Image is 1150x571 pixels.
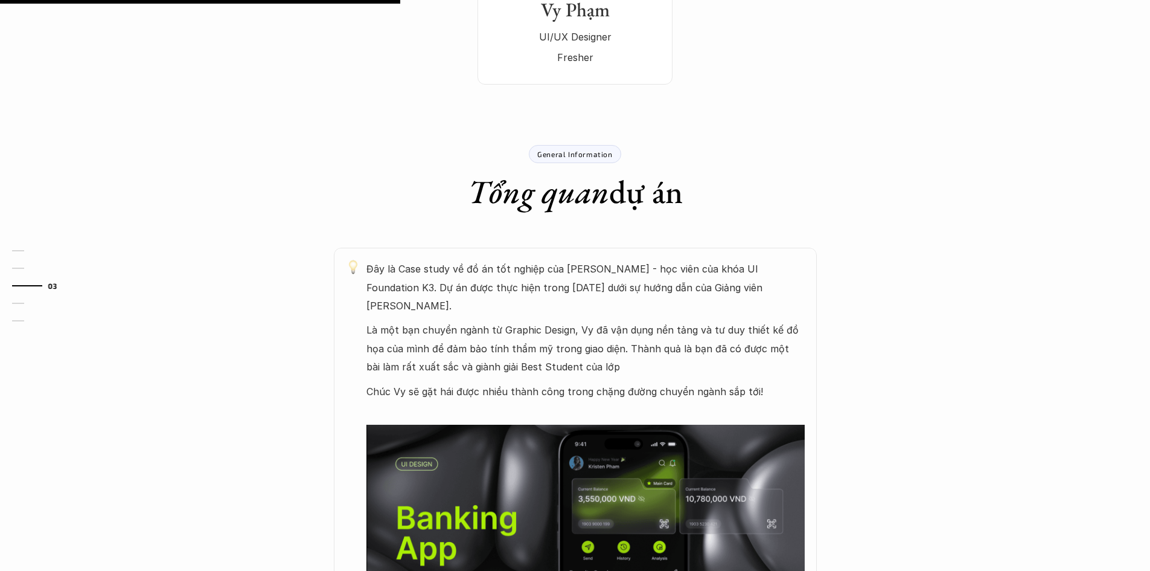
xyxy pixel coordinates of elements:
[468,172,683,211] h1: dự án
[366,321,805,376] p: Là một bạn chuyển ngành từ Graphic Design, Vy đã vận dụng nền tảng và tư duy thiết kế đồ họa của ...
[48,281,57,289] strong: 03
[366,382,805,401] p: Chúc Vy sẽ gặt hái được nhiều thành công trong chặng đường chuyển ngành sắp tới!
[366,260,805,315] p: Đây là Case study về đồ án tốt nghiệp của [PERSON_NAME] - học viên của khóa UI Foundation K3. Dự ...
[537,150,612,158] p: General Information
[490,28,660,46] p: UI/UX Designer
[490,48,660,66] p: Fresher
[468,170,609,213] em: Tổng quan
[12,279,69,293] a: 03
